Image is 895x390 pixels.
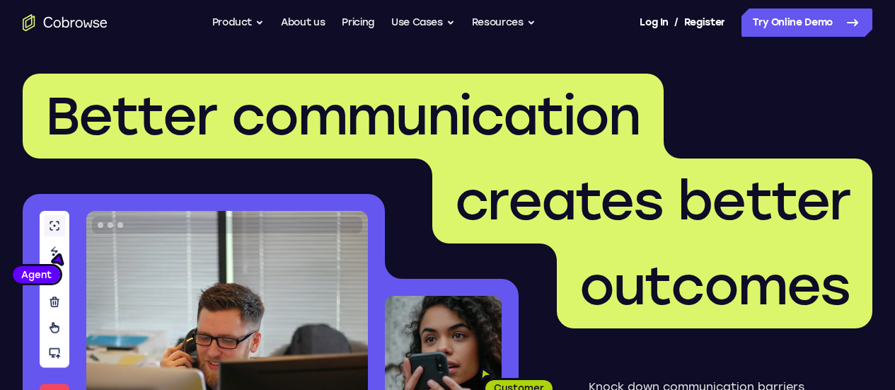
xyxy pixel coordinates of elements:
[45,84,641,148] span: Better communication
[684,8,725,37] a: Register
[281,8,325,37] a: About us
[640,8,668,37] a: Log In
[579,254,850,318] span: outcomes
[472,8,536,37] button: Resources
[342,8,374,37] a: Pricing
[741,8,872,37] a: Try Online Demo
[23,14,108,31] a: Go to the home page
[455,169,850,233] span: creates better
[674,14,679,31] span: /
[212,8,265,37] button: Product
[391,8,455,37] button: Use Cases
